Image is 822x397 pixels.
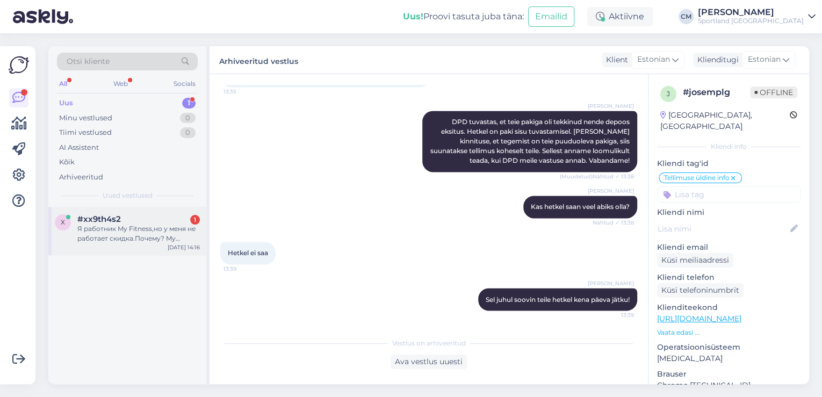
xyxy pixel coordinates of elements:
[657,380,801,391] p: Chrome [TECHNICAL_ID]
[182,98,196,109] div: 1
[392,338,466,348] span: Vestlus on arhiveeritud
[171,77,198,91] div: Socials
[657,242,801,253] p: Kliendi email
[223,265,264,273] span: 13:39
[61,218,65,226] span: x
[593,219,634,227] span: Nähtud ✓ 13:38
[59,157,75,168] div: Kõik
[660,110,790,132] div: [GEOGRAPHIC_DATA], [GEOGRAPHIC_DATA]
[657,142,801,151] div: Kliendi info
[750,86,797,98] span: Offline
[657,369,801,380] p: Brauser
[657,283,744,298] div: Küsi telefoninumbrit
[59,142,99,153] div: AI Assistent
[528,6,574,27] button: Emailid
[657,272,801,283] p: Kliendi telefon
[587,7,653,26] div: Aktiivne
[77,214,121,224] span: #xx9th4s2
[391,355,467,369] div: Ava vestlus uuesti
[698,8,804,17] div: [PERSON_NAME]
[657,328,801,337] p: Vaata edasi ...
[403,11,423,21] b: Uus!
[657,207,801,218] p: Kliendi nimi
[679,9,694,24] div: CM
[531,203,630,211] span: Kas hetkel saan veel abiks olla?
[602,54,628,66] div: Klient
[59,113,112,124] div: Minu vestlused
[664,175,730,181] span: Tellimuse üldine info
[683,86,750,99] div: # josemplg
[219,53,298,67] label: Arhiveeritud vestlus
[698,17,804,25] div: Sportland [GEOGRAPHIC_DATA]
[223,88,264,96] span: 13:35
[9,55,29,75] img: Askly Logo
[103,191,153,200] span: Uued vestlused
[403,10,524,23] div: Proovi tasuta juba täna:
[228,249,268,257] span: Hetkel ei saa
[657,158,801,169] p: Kliendi tag'id
[657,302,801,313] p: Klienditeekond
[111,77,130,91] div: Web
[658,223,788,235] input: Lisa nimi
[180,113,196,124] div: 0
[748,54,781,66] span: Estonian
[667,90,670,98] span: j
[77,224,200,243] div: Я работник My Fitness,но у меня не работает скидка.Почему? My Fitnesss отправил все данныевам
[588,102,634,110] span: [PERSON_NAME]
[59,127,112,138] div: Tiimi vestlused
[657,186,801,203] input: Lisa tag
[657,253,733,268] div: Küsi meiliaadressi
[588,187,634,195] span: [PERSON_NAME]
[430,118,631,164] span: DPD tuvastas, et teie pakiga oli tekkinud nende depoos eksitus. Hetkel on paki sisu tuvastamisel....
[657,353,801,364] p: [MEDICAL_DATA]
[698,8,816,25] a: [PERSON_NAME]Sportland [GEOGRAPHIC_DATA]
[190,215,200,225] div: 1
[693,54,739,66] div: Klienditugi
[486,295,630,303] span: Sel juhul soovin teile hetkel kena päeva jätku!
[67,56,110,67] span: Otsi kliente
[560,172,634,181] span: (Muudetud) Nähtud ✓ 13:38
[588,279,634,287] span: [PERSON_NAME]
[594,311,634,319] span: 13:39
[180,127,196,138] div: 0
[637,54,670,66] span: Estonian
[59,172,103,183] div: Arhiveeritud
[657,342,801,353] p: Operatsioonisüsteem
[657,314,741,323] a: [URL][DOMAIN_NAME]
[168,243,200,251] div: [DATE] 14:16
[57,77,69,91] div: All
[59,98,73,109] div: Uus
